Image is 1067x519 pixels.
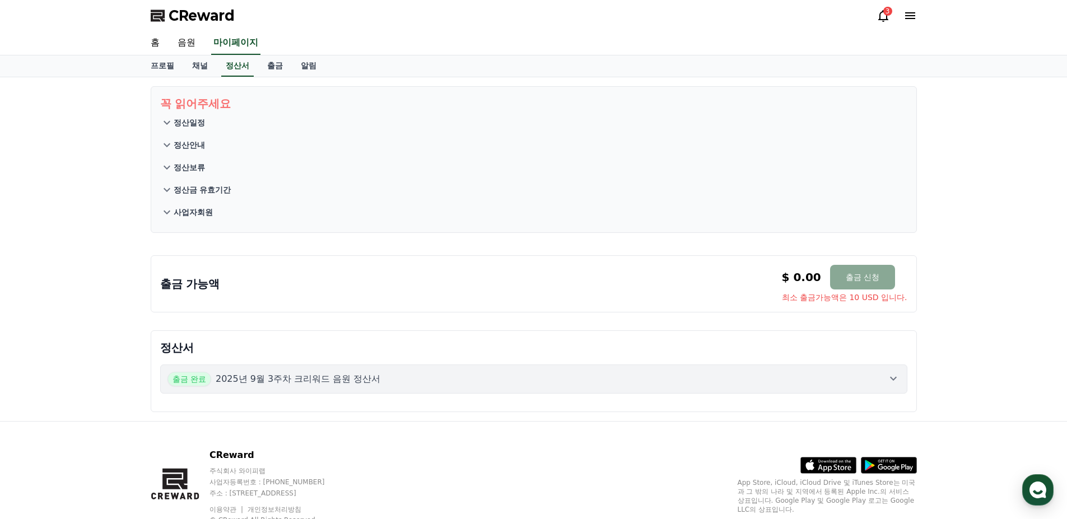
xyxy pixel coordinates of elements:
a: 개인정보처리방침 [248,506,301,513]
a: 알림 [292,55,325,77]
p: 정산서 [160,340,907,356]
span: 설정 [173,372,187,381]
button: 정산일정 [160,111,907,134]
a: 프로필 [142,55,183,77]
span: 홈 [35,372,42,381]
a: 마이페이지 [211,31,260,55]
a: 홈 [142,31,169,55]
button: 출금 신청 [830,265,895,289]
a: 출금 [258,55,292,77]
button: 정산보류 [160,156,907,179]
a: 정산서 [221,55,254,77]
button: 사업자회원 [160,201,907,223]
p: 2025년 9월 3주차 크리워드 음원 정산서 [216,372,381,386]
a: 3 [877,9,890,22]
p: 사업자등록번호 : [PHONE_NUMBER] [209,478,346,487]
p: 꼭 읽어주세요 [160,96,907,111]
p: $ 0.00 [782,269,821,285]
p: 정산일정 [174,117,205,128]
a: 설정 [145,355,215,383]
p: 정산금 유효기간 [174,184,231,195]
div: 3 [883,7,892,16]
p: CReward [209,448,346,462]
a: 음원 [169,31,204,55]
button: 출금 완료 2025년 9월 3주차 크리워드 음원 정산서 [160,364,907,394]
p: 사업자회원 [174,207,213,218]
p: 정산안내 [174,139,205,151]
span: 출금 완료 [167,372,211,386]
span: 대화 [102,372,116,381]
a: 이용약관 [209,506,245,513]
p: App Store, iCloud, iCloud Drive 및 iTunes Store는 미국과 그 밖의 나라 및 지역에서 등록된 Apple Inc.의 서비스 상표입니다. Goo... [738,478,917,514]
button: 정산금 유효기간 [160,179,907,201]
span: 최소 출금가능액은 10 USD 입니다. [782,292,907,303]
p: 출금 가능액 [160,276,220,292]
p: 주소 : [STREET_ADDRESS] [209,489,346,498]
button: 정산안내 [160,134,907,156]
p: 정산보류 [174,162,205,173]
p: 주식회사 와이피랩 [209,466,346,475]
a: 홈 [3,355,74,383]
a: 채널 [183,55,217,77]
span: CReward [169,7,235,25]
a: CReward [151,7,235,25]
a: 대화 [74,355,145,383]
